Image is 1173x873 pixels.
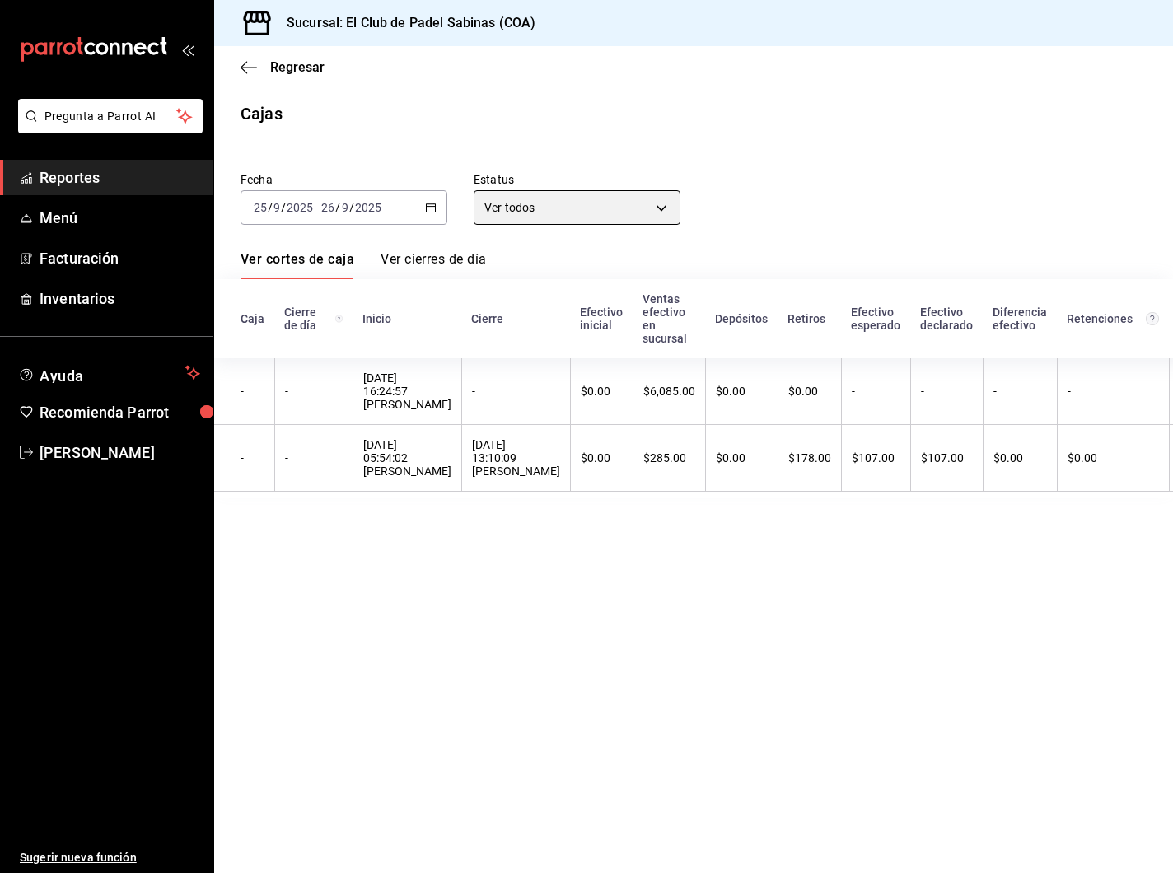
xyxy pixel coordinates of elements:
input: -- [253,201,268,214]
div: $0.00 [993,451,1047,465]
a: Pregunta a Parrot AI [12,119,203,137]
span: Facturación [40,247,200,269]
div: - [472,385,560,398]
span: [PERSON_NAME] [40,441,200,464]
label: Estatus [474,174,680,185]
div: $107.00 [921,451,973,465]
div: - [241,451,264,465]
div: $0.00 [716,451,768,465]
span: Reportes [40,166,200,189]
div: Depósitos [715,312,768,325]
div: - [852,385,900,398]
input: ---- [286,201,314,214]
a: Ver cierres de día [381,251,486,279]
div: Inicio [362,312,451,325]
div: - [921,385,973,398]
span: Menú [40,207,200,229]
label: Fecha [241,174,447,185]
div: Efectivo declarado [920,306,973,332]
div: navigation tabs [241,251,486,279]
div: Cajas [241,101,283,126]
span: Recomienda Parrot [40,401,200,423]
svg: El número de cierre de día es consecutivo y consolida todos los cortes de caja previos en un únic... [335,312,343,325]
input: -- [341,201,349,214]
div: - [285,451,343,465]
div: $0.00 [1068,451,1159,465]
input: -- [320,201,335,214]
div: Cierre de día [284,306,343,332]
span: Regresar [270,59,325,75]
div: $0.00 [716,385,768,398]
div: - [993,385,1047,398]
div: $285.00 [643,451,695,465]
div: [DATE] 16:24:57 [PERSON_NAME] [363,371,451,411]
div: - [1068,385,1159,398]
span: Inventarios [40,287,200,310]
div: $0.00 [788,385,831,398]
div: Diferencia efectivo [993,306,1047,332]
div: - [285,385,343,398]
input: -- [273,201,281,214]
button: Pregunta a Parrot AI [18,99,203,133]
span: Pregunta a Parrot AI [44,108,177,125]
div: Ventas efectivo en sucursal [643,292,695,345]
span: Ayuda [40,363,179,383]
div: $6,085.00 [643,385,695,398]
button: open_drawer_menu [181,43,194,56]
div: Ver todos [474,190,680,225]
div: Caja [241,312,264,325]
span: / [335,201,340,214]
div: $0.00 [581,451,623,465]
div: [DATE] 13:10:09 [PERSON_NAME] [472,438,560,478]
div: [DATE] 05:54:02 [PERSON_NAME] [363,438,451,478]
div: Efectivo esperado [851,306,900,332]
div: Efectivo inicial [580,306,623,332]
div: Retiros [787,312,831,325]
div: $107.00 [852,451,900,465]
a: Ver cortes de caja [241,251,354,279]
div: $0.00 [581,385,623,398]
div: - [241,385,264,398]
input: ---- [354,201,382,214]
button: Regresar [241,59,325,75]
span: / [349,201,354,214]
h3: Sucursal: El Club de Padel Sabinas (COA) [273,13,535,33]
div: Cierre [471,312,560,325]
span: - [315,201,319,214]
span: / [281,201,286,214]
span: Sugerir nueva función [20,849,200,866]
span: / [268,201,273,214]
div: Retenciones [1067,312,1159,325]
div: $178.00 [788,451,831,465]
svg: Total de retenciones de propinas registradas [1146,312,1159,325]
